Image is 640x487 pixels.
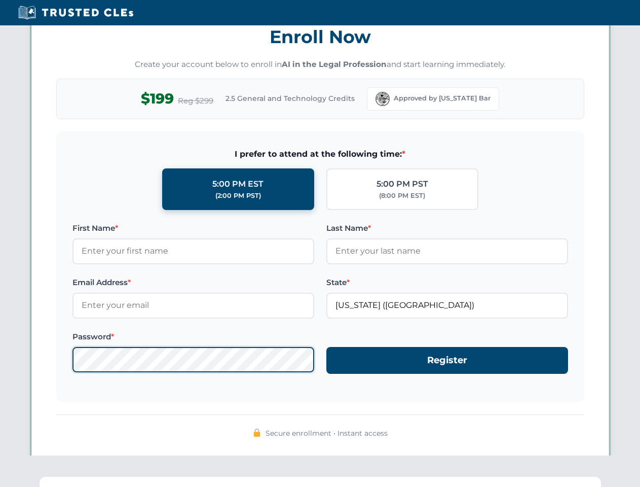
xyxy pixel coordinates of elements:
[326,293,568,318] input: Florida (FL)
[72,238,314,264] input: Enter your first name
[326,347,568,374] button: Register
[282,59,387,69] strong: AI in the Legal Profession
[72,331,314,343] label: Password
[377,178,428,191] div: 5:00 PM PST
[72,293,314,318] input: Enter your email
[326,222,568,234] label: Last Name
[72,222,314,234] label: First Name
[394,93,491,103] span: Approved by [US_STATE] Bar
[379,191,425,201] div: (8:00 PM EST)
[178,95,213,107] span: Reg $299
[326,238,568,264] input: Enter your last name
[141,87,174,110] span: $199
[72,276,314,289] label: Email Address
[375,92,390,106] img: Florida Bar
[266,428,388,439] span: Secure enrollment • Instant access
[56,59,584,71] p: Create your account below to enroll in and start learning immediately.
[215,191,261,201] div: (2:00 PM PST)
[56,21,584,53] h3: Enroll Now
[253,429,261,437] img: 🔒
[15,5,136,20] img: Trusted CLEs
[212,178,263,191] div: 5:00 PM EST
[72,148,568,161] span: I prefer to attend at the following time:
[225,93,355,104] span: 2.5 General and Technology Credits
[326,276,568,289] label: State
